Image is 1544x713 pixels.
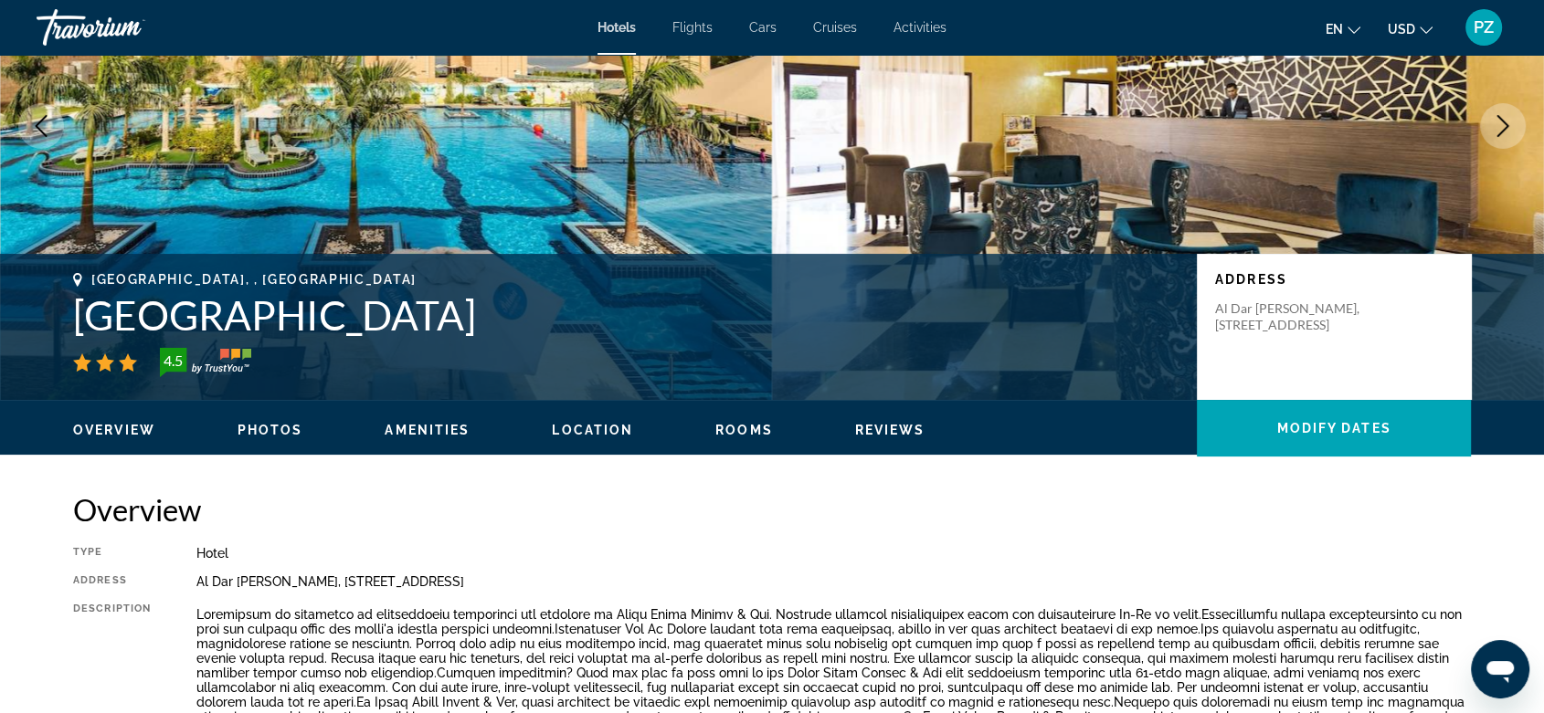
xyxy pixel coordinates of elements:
[855,422,925,438] button: Reviews
[1197,400,1471,456] button: Modify Dates
[37,4,219,51] a: Travorium
[238,422,303,438] button: Photos
[552,422,633,438] button: Location
[855,423,925,437] span: Reviews
[385,423,470,437] span: Amenities
[1471,640,1529,698] iframe: Кнопка запуска окна обмена сообщениями
[1480,103,1526,149] button: Next image
[598,20,636,35] a: Hotels
[552,423,633,437] span: Location
[672,20,713,35] a: Flights
[1326,16,1360,42] button: Change language
[894,20,946,35] a: Activities
[196,574,1471,589] div: Al Dar [PERSON_NAME], [STREET_ADDRESS]
[385,422,470,438] button: Amenities
[1388,22,1415,37] span: USD
[1215,272,1453,287] p: Address
[1460,8,1507,47] button: User Menu
[1215,300,1361,333] p: Al Dar [PERSON_NAME], [STREET_ADDRESS]
[73,422,155,438] button: Overview
[154,350,191,372] div: 4.5
[196,546,1471,561] div: Hotel
[73,491,1471,528] h2: Overview
[73,291,1179,339] h1: [GEOGRAPHIC_DATA]
[18,103,64,149] button: Previous image
[73,546,151,561] div: Type
[91,272,417,287] span: [GEOGRAPHIC_DATA], , [GEOGRAPHIC_DATA]
[160,348,251,377] img: TrustYou guest rating badge
[1326,22,1343,37] span: en
[1276,421,1391,435] span: Modify Dates
[1388,16,1433,42] button: Change currency
[749,20,777,35] a: Cars
[73,574,151,589] div: Address
[715,423,773,437] span: Rooms
[715,422,773,438] button: Rooms
[73,423,155,437] span: Overview
[813,20,857,35] a: Cruises
[238,423,303,437] span: Photos
[1474,18,1494,37] span: PZ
